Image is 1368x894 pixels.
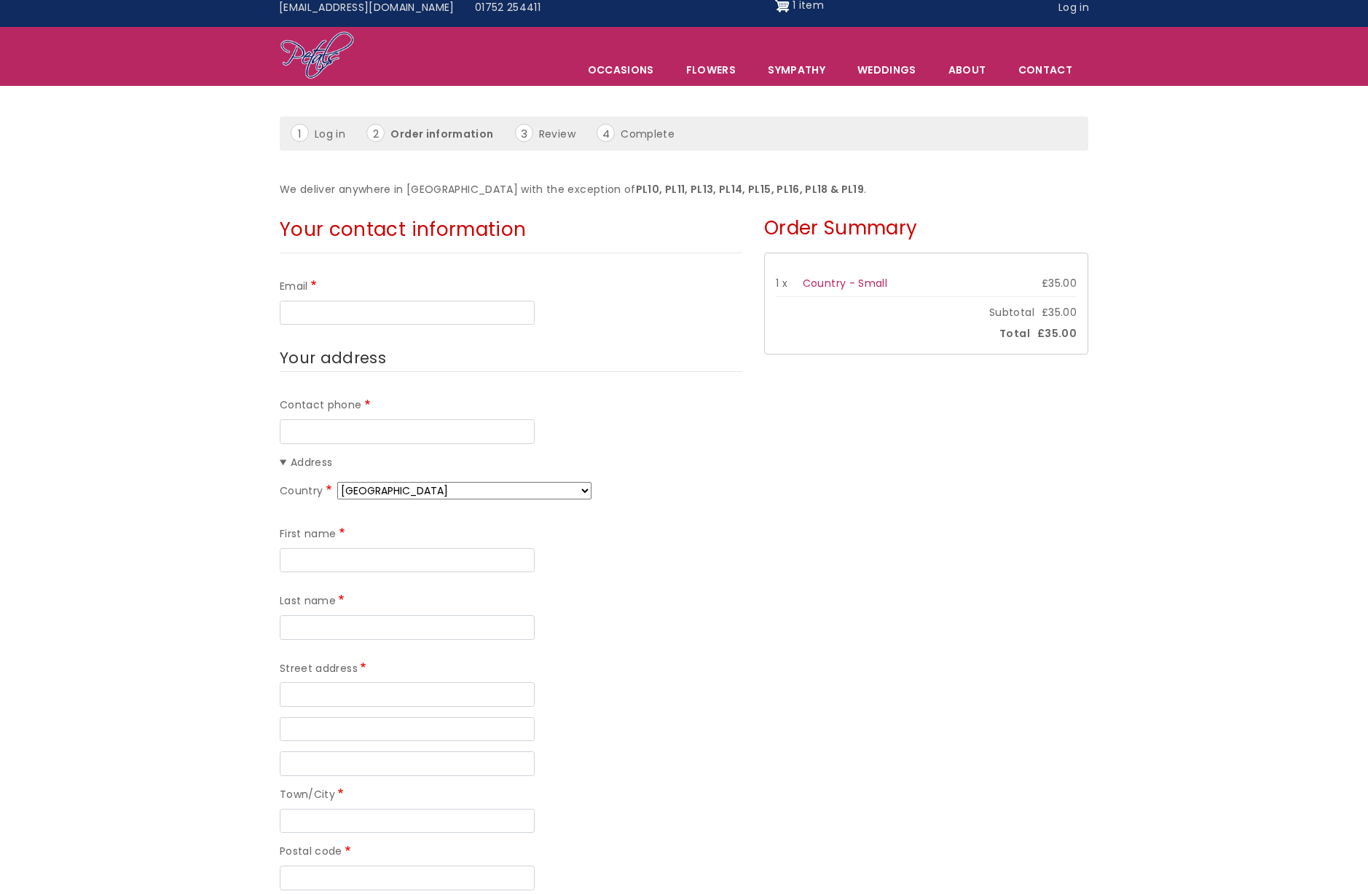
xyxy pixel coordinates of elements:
[280,454,742,472] summary: Address
[280,397,373,414] label: Contact phone
[291,124,363,143] li: Log in
[573,55,669,85] span: Occasions
[280,216,526,242] span: Your contact information
[515,124,594,143] li: Review
[776,272,803,296] td: 1 x
[764,209,1088,251] h3: Order Summary
[996,272,1077,296] td: £35.00
[752,55,841,85] a: Sympathy
[982,304,1042,322] span: Subtotal
[842,55,932,85] span: Weddings
[280,347,386,368] span: Your address
[366,124,511,143] li: Order information
[280,843,353,861] label: Postal code
[1037,325,1077,343] span: £35.00
[280,660,369,678] label: Street address
[597,124,693,143] li: Complete
[280,526,347,543] label: First name
[280,181,1088,199] p: We deliver anywhere in [GEOGRAPHIC_DATA] with the exception of .
[636,182,864,197] strong: PL10, PL11, PL13, PL14, PL15, PL16, PL18 & PL19
[671,55,751,85] a: Flowers
[803,276,887,290] a: Country - Small
[280,593,347,610] label: Last name
[1003,55,1088,85] a: Contact
[280,483,334,500] label: Country
[992,325,1037,343] span: Total
[280,278,319,296] label: Email
[280,786,347,804] label: Town/City
[280,31,355,82] img: Home
[1042,304,1077,322] span: £35.00
[933,55,1002,85] a: About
